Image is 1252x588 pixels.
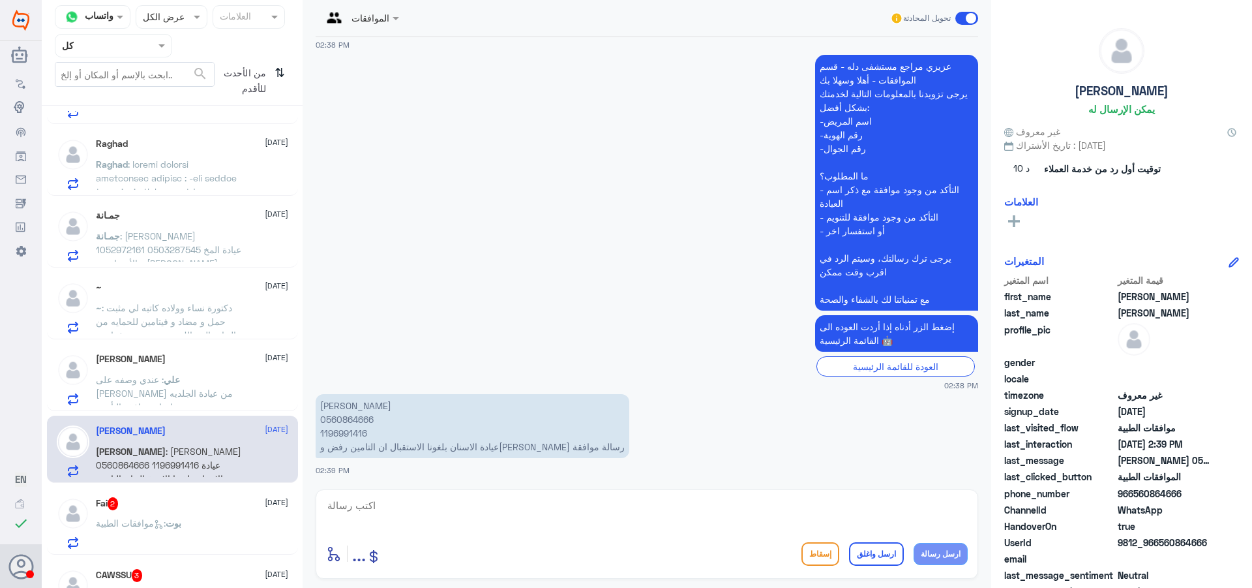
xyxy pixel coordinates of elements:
[316,40,350,49] span: 02:38 PM
[192,66,208,82] span: search
[1004,487,1115,501] span: phone_number
[1118,323,1150,356] img: defaultAdmin.png
[903,12,951,24] span: تحويل المحادثة
[96,374,233,412] span: : عندي وصفه على [PERSON_NAME] من عيادة الجلديه بس احتاج موافقة التأمين
[265,568,288,580] span: [DATE]
[96,426,166,437] h5: عبدالله الغامدي
[1118,470,1212,484] span: الموافقات الطبية
[1004,306,1115,320] span: last_name
[1118,454,1212,467] span: تركي عبدالله الغامدي 0560864666 1196991416 عيادة الاسنان بلغونا الاستقبال ان التامين رفض وانا جان...
[265,424,288,435] span: [DATE]
[55,63,214,86] input: ابحث بالإسم أو المكان أو إلخ..
[96,302,236,368] span: : دكتورة نساء وولاده كاتبه لي مثبت حمل و مضاد و فيتامين للحمايه من التهاب المسالك وحبوب حديد وفيت...
[12,10,29,31] img: Widebot Logo
[1118,437,1212,451] span: 2025-10-09T11:39:26.732Z
[815,55,978,311] p: 9/10/2025, 2:38 PM
[944,380,978,391] span: 02:38 PM
[1088,103,1155,115] h6: يمكن الإرسال له
[96,497,119,510] h5: Fai
[96,446,166,457] span: [PERSON_NAME]
[1004,454,1115,467] span: last_message
[1118,552,1212,566] span: null
[1004,273,1115,287] span: اسم المتغير
[265,280,288,292] span: [DATE]
[1004,356,1115,369] span: gender
[1118,405,1212,418] span: 2025-10-09T11:37:46.94Z
[96,354,166,365] h5: علي آل سيف
[96,138,128,149] h5: Raghad
[57,497,89,530] img: defaultAdmin.png
[316,394,629,458] p: 9/10/2025, 2:39 PM
[96,230,120,241] span: جمـانة
[96,210,120,221] h5: جمـانة
[57,210,89,243] img: defaultAdmin.png
[192,63,208,85] button: search
[1004,323,1115,353] span: profile_pic
[13,516,29,531] i: check
[96,569,143,582] h5: CAWSSU
[1004,536,1115,549] span: UserId
[1118,273,1212,287] span: قيمة المتغير
[96,282,102,293] h5: ~
[1118,372,1212,386] span: null
[1118,568,1212,582] span: 0
[62,7,82,27] img: whatsapp.png
[57,426,89,458] img: defaultAdmin.png
[218,9,251,26] div: العلامات
[1118,519,1212,533] span: true
[914,543,968,565] button: ارسل رسالة
[1004,196,1038,208] h6: العلامات
[815,315,978,352] p: 9/10/2025, 2:38 PM
[96,446,241,498] span: : [PERSON_NAME] 0560864666 1196991416 عيادة الاسنان بلغونا الاستقبال ان التامين رفض وانا جاني رسا...
[1004,388,1115,402] span: timezone
[96,302,102,313] span: ~
[816,356,975,377] div: العودة للقائمة الرئيسية
[96,159,128,170] span: Raghad
[1004,372,1115,386] span: locale
[57,138,89,171] img: defaultAdmin.png
[1099,29,1144,73] img: defaultAdmin.png
[164,374,180,385] span: علي
[352,539,366,568] button: ...
[1004,503,1115,517] span: ChannelId
[1004,437,1115,451] span: last_interaction
[316,466,350,474] span: 02:39 PM
[1004,290,1115,303] span: first_name
[1118,306,1212,320] span: الغامدي
[132,569,143,582] span: 3
[1118,421,1212,435] span: موافقات الطبية
[1004,568,1115,582] span: last_message_sentiment
[849,542,904,566] button: ارسل واغلق
[166,518,181,529] span: بوت
[108,497,119,510] span: 2
[1118,503,1212,517] span: 2
[57,282,89,315] img: defaultAdmin.png
[1004,157,1039,181] span: 10 د
[1118,356,1212,369] span: null
[265,136,288,148] span: [DATE]
[1075,84,1169,99] h5: [PERSON_NAME]
[15,472,27,486] button: EN
[1004,552,1115,566] span: email
[1004,255,1044,267] h6: المتغيرات
[57,354,89,386] img: defaultAdmin.png
[1004,125,1060,138] span: غير معروف
[801,542,839,566] button: إسقاط
[352,542,366,565] span: ...
[1118,536,1212,549] span: 9812_966560864666
[1004,519,1115,533] span: HandoverOn
[1118,290,1212,303] span: عبدالله
[1004,405,1115,418] span: signup_date
[1118,388,1212,402] span: غير معروف
[1004,421,1115,435] span: last_visited_flow
[215,62,269,100] span: من الأحدث للأقدم
[275,62,285,95] i: ⇅
[1044,162,1161,176] span: توقيت أول رد من خدمة العملاء
[8,554,33,579] button: الصورة الشخصية
[265,352,288,364] span: [DATE]
[265,497,288,508] span: [DATE]
[1004,470,1115,484] span: last_clicked_button
[1118,487,1212,501] span: 966560864666
[1004,138,1239,152] span: تاريخ الأشتراك : [DATE]
[96,230,241,392] span: : [PERSON_NAME] 1052972161 0503287545 عيادة المخ والأعصاب، د. [PERSON_NAME] بالأمس رفع للوالدة (ا...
